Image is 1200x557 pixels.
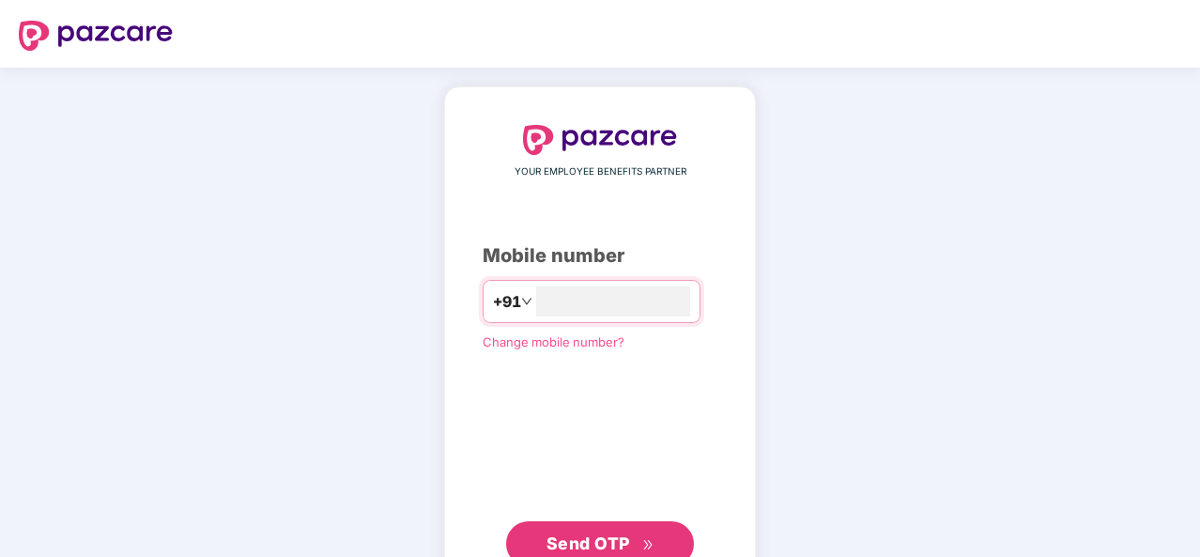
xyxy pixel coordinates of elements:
img: logo [523,125,677,155]
span: +91 [493,290,521,314]
span: double-right [642,539,654,551]
span: Send OTP [546,534,630,553]
a: Change mobile number? [483,334,624,349]
span: down [521,296,532,307]
img: logo [19,21,173,51]
div: Mobile number [483,241,717,271]
span: YOUR EMPLOYEE BENEFITS PARTNER [515,164,686,179]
